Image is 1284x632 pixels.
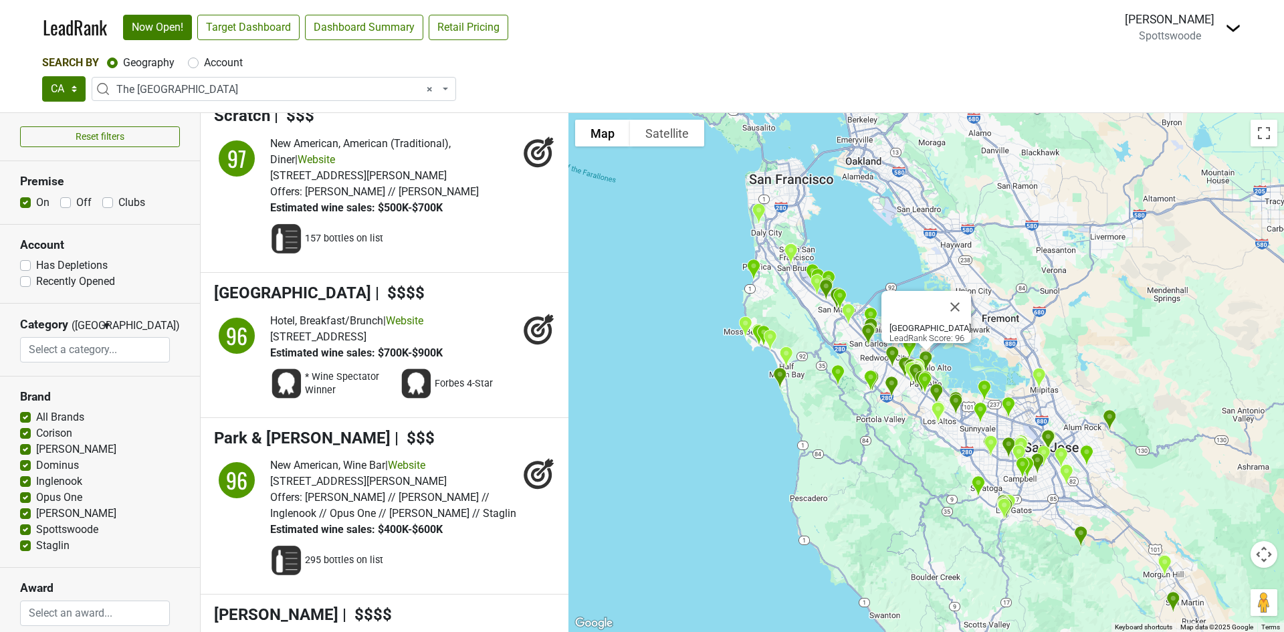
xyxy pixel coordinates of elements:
h3: Category [20,318,68,332]
div: Stanford Park Hotel [899,353,924,386]
div: TETRA Hotel - Autograph Collection [972,375,996,407]
div: The Boiling Crab [1074,439,1099,472]
div: Birk's Restaurant [996,391,1021,424]
div: Moonraker Restaurant [741,253,766,286]
label: Geography [123,55,175,71]
div: | [270,313,443,329]
div: Paul Martin's American Grill [836,298,861,330]
a: Website [386,314,423,327]
a: Target Dashboard [197,15,300,40]
img: Wine List [270,544,302,576]
label: All Brands [36,409,84,425]
div: 96 [217,460,257,500]
div: Hiroshi [926,396,950,429]
span: [PERSON_NAME] // [PERSON_NAME] // Inglenook // Opus One // [PERSON_NAME] // Staglin [270,491,516,520]
span: Offers: [270,491,302,504]
a: Retail Pricing [429,15,508,40]
div: Taurinus Brazilian Steak House [1035,423,1060,456]
div: Mezza Luna Restaurant [746,318,770,350]
span: The Peninsula & South Bay [92,77,456,101]
label: On [36,195,49,211]
div: Four Seasons Hotel Silicon Valley [914,345,938,378]
div: Scratch [944,388,968,421]
span: Scratch [214,106,270,125]
div: Miramar Beach Restaurant [758,324,782,356]
div: The Mountain House [825,359,850,392]
div: 97 [217,138,257,179]
button: Keyboard shortcuts [1115,623,1172,632]
img: quadrant_split.svg [214,136,259,181]
button: Drag Pegman onto the map to open Street View [1251,589,1277,616]
div: Mizu Sushi Bar & Grill [1006,439,1031,471]
div: Flying Fish & Grill [774,340,798,373]
div: Sundance The Steakhouse [909,365,934,398]
label: Has Depletions [36,257,108,274]
label: Opus One [36,490,82,506]
span: Offers: [270,185,302,198]
div: La Fondue [966,470,990,503]
span: The Peninsula & South Bay [116,82,439,98]
div: The Sea by Alexander's Steakhouse [924,378,949,411]
span: [PERSON_NAME] [214,605,338,624]
span: Estimated wine sales: $400K-$600K [270,523,443,536]
div: The Village Bakery [858,364,883,397]
button: Toggle fullscreen view [1251,120,1277,146]
span: Hotel, Breakfast/Brunch [270,314,383,327]
img: Dropdown Menu [1225,20,1241,36]
span: Estimated wine sales: $700K-$900K [270,346,443,359]
div: Hotel Nia, Autograph Collection [897,332,922,364]
div: Izzy's San Carlos [859,312,883,345]
div: Kincaid's Fish, Chop & Steakhouse [816,265,841,298]
span: New American, Wine Bar [270,459,385,471]
label: Recently Opened [36,274,115,290]
div: The Clement Hotel Palo Alto [903,358,928,391]
span: Map data ©2025 Google [1180,623,1253,631]
img: quadrant_split.svg [214,457,259,503]
span: [PERSON_NAME] // [PERSON_NAME] [305,185,479,198]
label: Staglin [36,538,70,554]
div: TOWN San Carlos [856,318,881,351]
span: Forbes 4-Star [435,377,493,391]
span: ([GEOGRAPHIC_DATA]) [72,318,98,337]
div: Selby's [880,340,905,373]
div: Dar Restaurant and Bar [992,492,1016,525]
span: [STREET_ADDRESS][PERSON_NAME] [270,475,447,488]
label: Clubs [118,195,145,211]
img: Award [270,368,302,400]
button: Show satellite imagery [630,120,704,146]
div: BJ's Restaurant & Brewhouse [778,237,803,270]
span: [STREET_ADDRESS] [270,330,366,343]
span: 157 bottles on list [305,232,383,245]
span: * Wine Spectator Winner [305,371,392,397]
div: Ladera Grill [1152,548,1176,581]
label: [PERSON_NAME] [36,506,116,522]
span: ▼ [102,320,112,332]
div: Cha Cha Sushi [1054,458,1079,491]
div: Le Papillon [996,431,1021,464]
span: | $$$$ [375,284,425,302]
div: Morton's The Steakhouse [1036,424,1061,457]
span: New American, American (Traditional), Diner [270,137,451,166]
div: Mistral Restaurant & Bar [858,302,883,334]
div: Willard Hicks - Morgan Hill [1152,549,1177,582]
label: Dominus [36,457,79,473]
a: Terms (opens in new tab) [1261,623,1280,631]
div: DishDash [968,397,992,429]
div: | [270,457,516,473]
button: Close [939,291,971,323]
h3: Award [20,581,180,595]
button: Reset filters [20,126,180,147]
span: [GEOGRAPHIC_DATA] [214,284,371,302]
img: Wine List [270,223,302,255]
div: Chez TJ [944,386,968,419]
div: Rosewood Sand Hill [879,371,904,403]
div: | [270,136,516,168]
button: Show street map [575,120,630,146]
div: The Ritz-Carlton, Half Moon Bay [768,362,792,395]
label: Off [76,195,92,211]
div: Dry Creek Grill [1025,447,1050,480]
a: Dashboard Summary [305,15,423,40]
span: | $$$ [395,429,435,447]
img: quadrant_split.svg [214,313,259,358]
span: 295 bottles on list [305,554,383,567]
